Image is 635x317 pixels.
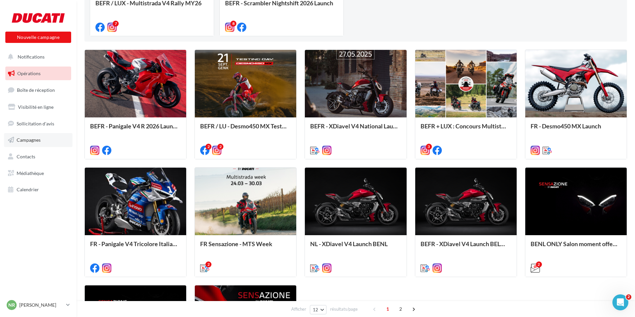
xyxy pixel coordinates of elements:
[90,123,181,136] div: BEFR - Panigale V4 R 2026 Launch
[205,261,211,267] div: 2
[4,100,72,114] a: Visibilité en ligne
[310,123,401,136] div: BEFR - XDiavel V4 National Launch
[426,144,432,150] div: 3
[330,306,358,312] span: résultats/page
[612,294,628,310] iframe: Intercom live chat
[536,261,542,267] div: 2
[8,302,15,308] span: NR
[421,123,511,136] div: BEFR + LUX : Concours Multistrada V4 Voyagers 2025
[200,123,291,136] div: BEFR / LU - Desmo450 MX Testing Day
[310,305,327,314] button: 12
[17,71,41,76] span: Opérations
[4,150,72,164] a: Contacts
[17,137,41,143] span: Campagnes
[531,240,621,254] div: BENL ONLY Salon moment offers mailings (Hypermotard et Multistrada V4 Rally)
[4,67,72,80] a: Opérations
[4,117,72,131] a: Sollicitation d'avis
[395,304,406,314] span: 2
[18,54,45,60] span: Notifications
[113,21,119,27] div: 7
[4,50,70,64] button: Notifications
[17,170,44,176] span: Médiathèque
[205,144,211,150] div: 2
[17,87,55,93] span: Boîte de réception
[5,32,71,43] button: Nouvelle campagne
[626,294,631,300] span: 2
[19,302,63,308] p: [PERSON_NAME]
[200,240,291,254] div: FR Sensazione - MTS Week
[4,183,72,197] a: Calendrier
[17,154,35,159] span: Contacts
[291,306,306,312] span: Afficher
[18,104,54,110] span: Visibilité en ligne
[4,166,72,180] a: Médiathèque
[90,240,181,254] div: FR - Panigale V4 Tricolore Italia launch
[4,133,72,147] a: Campagnes
[382,304,393,314] span: 1
[217,144,223,150] div: 2
[17,120,54,126] span: Sollicitation d'avis
[421,240,511,254] div: BEFR - XDiavel V4 Launch BELUX
[531,123,621,136] div: FR - Desmo450 MX Launch
[5,299,71,311] a: NR [PERSON_NAME]
[4,83,72,97] a: Boîte de réception
[310,240,401,254] div: NL - XDiavel V4 Launch BENL
[313,307,318,312] span: 12
[17,187,39,192] span: Calendrier
[230,21,236,27] div: 8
